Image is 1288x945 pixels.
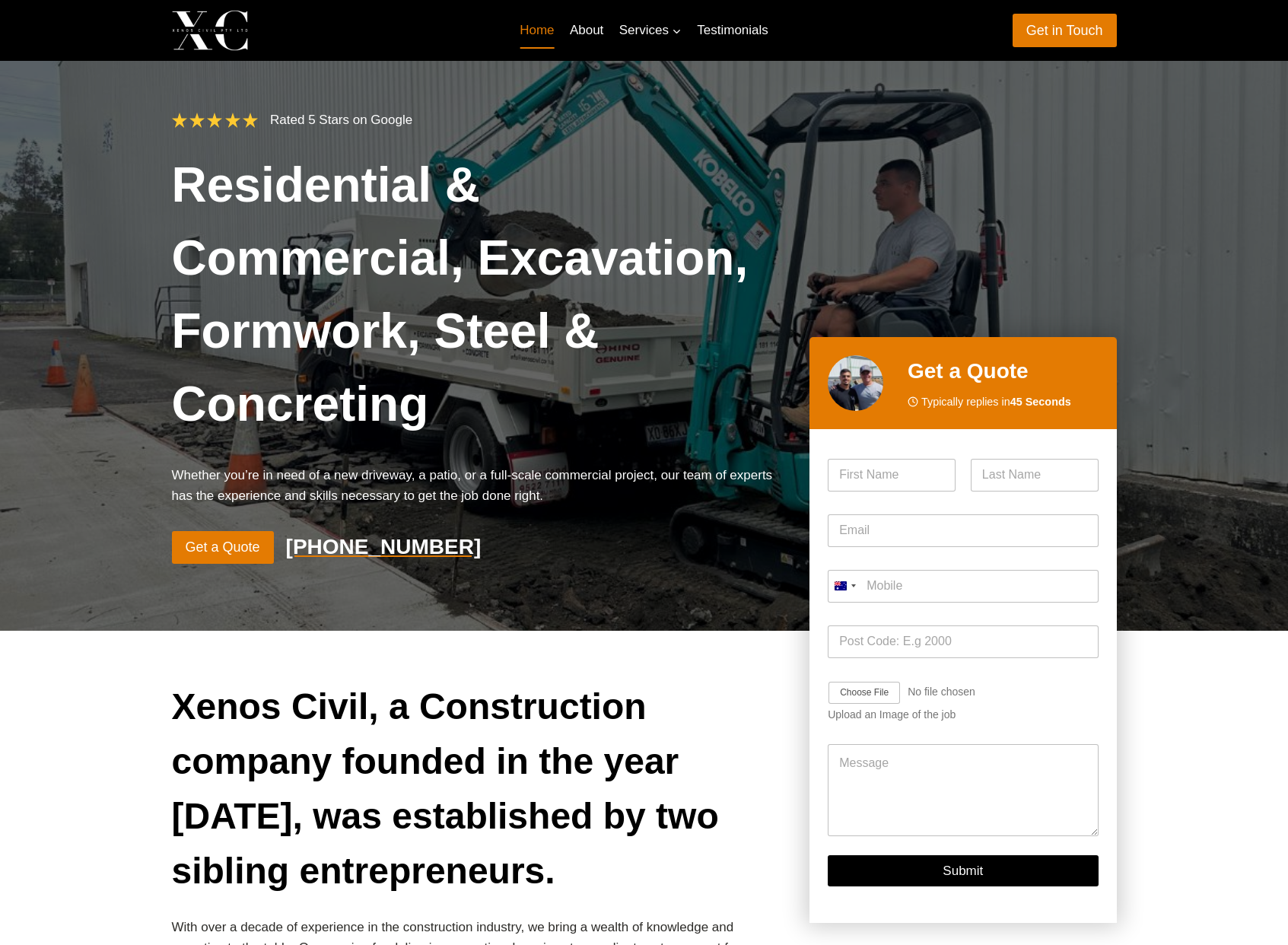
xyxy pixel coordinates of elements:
a: Services [612,12,690,49]
p: Xenos Civil [261,18,367,42]
a: Testimonials [689,12,776,49]
a: About [562,12,612,49]
input: Email [828,514,1098,547]
button: Selected country [828,570,861,603]
h2: Xenos Civil, a Construction company founded in the year [DATE], was established by two sibling en... [172,679,786,899]
div: Upload an Image of the job [828,708,1098,721]
strong: 45 Seconds [1010,396,1071,408]
a: Home [512,12,562,49]
input: Post Code: E.g 2000 [828,625,1098,658]
a: [PHONE_NUMBER] [286,531,482,563]
p: Rated 5 Stars on Google [270,110,412,130]
a: Get a Quote [172,531,274,564]
input: First Name [828,459,956,492]
img: Xenos Civil [172,10,248,50]
span: Typically replies in [921,393,1071,411]
h1: Residential & Commercial, Excavation, Formwork, Steel & Concreting [172,148,786,441]
p: Whether you’re in need of a new driveway, a patio, or a full-scale commercial project, our team o... [172,465,786,506]
input: Mobile [828,570,1098,603]
a: Xenos Civil [172,10,367,50]
span: Get a Quote [186,536,260,558]
button: Submit [828,855,1098,886]
input: Last Name [971,459,1099,492]
h2: Get a Quote [908,355,1099,387]
nav: Primary Navigation [512,12,776,49]
span: Services [619,20,682,40]
a: Get in Touch [1013,14,1117,46]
